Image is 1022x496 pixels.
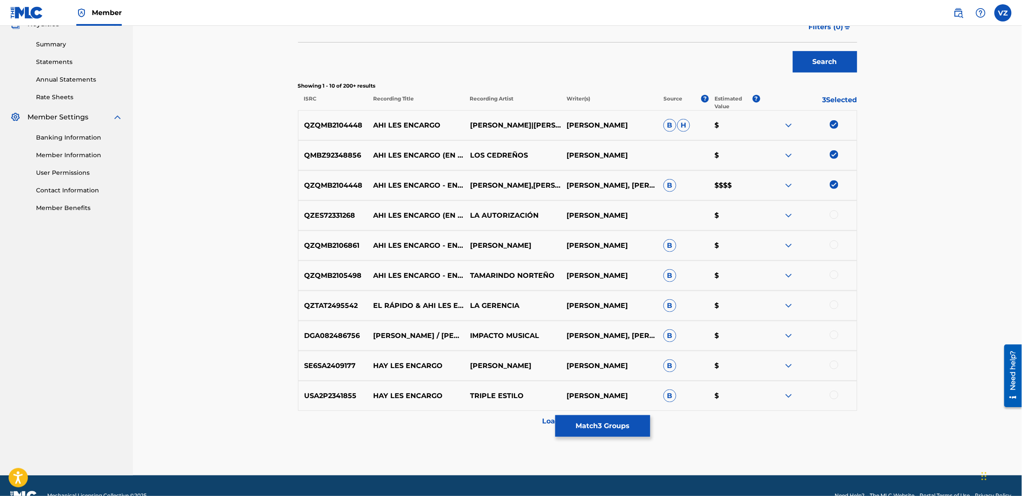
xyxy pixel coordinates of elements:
[36,204,123,213] a: Member Benefits
[709,391,760,401] p: $
[298,95,368,110] p: ISRC
[950,4,967,21] a: Public Search
[561,150,657,161] p: [PERSON_NAME]
[298,210,368,221] p: QZES72331268
[555,415,650,437] button: Match3 Groups
[36,40,123,49] a: Summary
[10,112,21,122] img: Member Settings
[663,329,676,342] span: B
[92,8,122,18] span: Member
[298,361,368,371] p: SE6SA2409177
[561,271,657,281] p: [PERSON_NAME]
[784,150,794,161] img: expand
[995,4,1012,21] div: User Menu
[709,210,760,221] p: $
[709,331,760,341] p: $
[368,331,464,341] p: [PERSON_NAME] / [PERSON_NAME] / [DEMOGRAPHIC_DATA][PERSON_NAME] / AHI LES ENCARGO
[464,150,561,161] p: LOS CEDREÑOS
[561,95,658,110] p: Writer(s)
[709,361,760,371] p: $
[368,301,464,311] p: EL RÁPIDO & AHI LES ENCARGO (EN VIVO)
[36,75,123,84] a: Annual Statements
[36,186,123,195] a: Contact Information
[368,240,464,251] p: AHI LES ENCARGO - EN VIVO
[36,133,123,142] a: Banking Information
[36,58,123,67] a: Statements
[677,119,690,132] span: H
[844,24,851,30] img: filter
[663,95,682,110] p: Source
[784,391,794,401] img: expand
[298,271,368,281] p: QZQMB2105498
[464,95,561,110] p: Recording Artist
[298,150,368,161] p: QMBZ92348856
[972,4,989,21] div: Help
[368,120,464,131] p: AHI LES ENCARGO
[701,95,709,103] span: ?
[561,361,657,371] p: [PERSON_NAME]
[298,301,368,311] p: QZTAT2495542
[784,180,794,191] img: expand
[368,391,464,401] p: HAY LES ENCARGO
[464,120,561,131] p: [PERSON_NAME]|[PERSON_NAME]
[10,6,43,19] img: MLC Logo
[36,168,123,177] a: User Permissions
[709,150,760,161] p: $
[804,16,857,38] button: Filters (0)
[368,180,464,191] p: AHI LES ENCARGO - EN VIVO
[464,210,561,221] p: LA AUTORIZACIÓN
[298,391,368,401] p: USA2P2341855
[953,8,964,18] img: search
[784,271,794,281] img: expand
[784,210,794,221] img: expand
[709,301,760,311] p: $
[709,180,760,191] p: $$$$
[561,391,657,401] p: [PERSON_NAME]
[27,112,88,122] span: Member Settings
[830,150,838,159] img: deselect
[663,269,676,282] span: B
[464,361,561,371] p: [PERSON_NAME]
[368,361,464,371] p: HAY LES ENCARGO
[36,93,123,102] a: Rate Sheets
[715,95,753,110] p: Estimated Value
[561,331,657,341] p: [PERSON_NAME], [PERSON_NAME], [PERSON_NAME], [PERSON_NAME]
[784,361,794,371] img: expand
[298,82,857,90] p: Showing 1 - 10 of 200+ results
[368,95,464,110] p: Recording Title
[830,120,838,129] img: deselect
[561,301,657,311] p: [PERSON_NAME]
[784,331,794,341] img: expand
[982,463,987,489] div: Drag
[561,240,657,251] p: [PERSON_NAME]
[368,150,464,161] p: AHI LES ENCARGO (EN VIVO)
[663,389,676,402] span: B
[793,51,857,73] button: Search
[809,22,844,32] span: Filters ( 0 )
[663,119,676,132] span: B
[784,120,794,131] img: expand
[368,210,464,221] p: AHI LES ENCARGO (EN VIVO)
[979,455,1022,496] iframe: Chat Widget
[112,112,123,122] img: expand
[998,341,1022,411] iframe: Resource Center
[561,180,657,191] p: [PERSON_NAME], [PERSON_NAME]
[298,180,368,191] p: QZQMB2104448
[663,239,676,252] span: B
[36,151,123,160] a: Member Information
[542,417,613,427] p: Load more results...
[976,8,986,18] img: help
[561,210,657,221] p: [PERSON_NAME]
[830,180,838,189] img: deselect
[464,391,561,401] p: TRIPLE ESTILO
[663,179,676,192] span: B
[709,120,760,131] p: $
[464,331,561,341] p: IMPACTO MUSICAL
[784,240,794,251] img: expand
[76,8,87,18] img: Top Rightsholder
[753,95,760,103] span: ?
[663,359,676,372] span: B
[464,301,561,311] p: LA GERENCIA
